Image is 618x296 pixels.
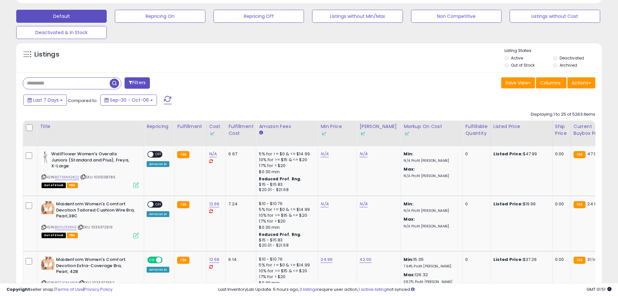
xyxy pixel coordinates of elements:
[587,286,612,292] span: 2025-10-14 01:51 GMT
[574,123,607,137] div: Current Buybox Price
[218,287,612,293] div: Last InventoryLab Update: 5 hours ago, require user action, not synced.
[259,176,301,182] b: Reduced Prof. Rng.
[404,209,457,213] p: N/A Profit [PERSON_NAME]
[68,97,98,104] span: Compared to:
[259,262,313,268] div: 5% for >= $0 & <= $14.99
[574,257,586,264] small: FBA
[115,10,205,23] button: Repricing On
[42,151,139,187] div: ASIN:
[42,233,66,238] span: All listings that are currently out of stock and unavailable for purchase on Amazon
[228,201,251,207] div: 7.24
[259,268,313,274] div: 10% for >= $15 & <= $20
[587,201,599,207] span: 24.99
[404,151,413,157] b: Min:
[259,182,313,187] div: $15 - $15.83
[23,95,67,106] button: Last 7 Days
[411,10,502,23] button: Non Competitive
[501,77,535,88] button: Save View
[147,267,169,273] div: Amazon AI
[358,286,387,292] a: 1 active listing
[493,257,547,263] div: $37.29
[359,123,398,137] div: [PERSON_NAME]
[493,201,547,207] div: $19.99
[465,201,485,207] div: 0
[404,123,460,137] div: Markup on Cost
[147,123,172,130] div: Repricing
[259,130,263,136] small: Amazon Fees.
[6,286,30,292] strong: Copyright
[511,62,535,68] label: Out of Stock
[404,159,457,163] p: N/A Profit [PERSON_NAME]
[259,212,313,218] div: 10% for >= $15 & <= $20
[42,257,55,270] img: 41J3C-7IafL._SL40_.jpg
[493,123,550,130] div: Listed Price
[404,216,415,222] b: Max:
[259,201,313,207] div: $10 - $10.76
[321,130,327,137] img: InventoryLab Logo
[259,225,313,230] div: $0.30 min
[312,10,403,23] button: Listings without Min/Max
[33,97,59,103] span: Last 7 Days
[560,62,577,68] label: Archived
[6,287,113,293] div: seller snap | |
[40,123,141,130] div: Title
[67,233,78,238] span: FBA
[259,257,313,262] div: $10 - $10.76
[359,151,367,157] a: N/A
[209,151,217,157] a: N/A
[493,201,523,207] b: Listed Price:
[531,111,595,118] div: Displaying 1 to 25 of 5263 items
[359,201,367,207] a: N/A
[587,151,599,157] span: 47.99
[42,201,55,214] img: 41J3C-7IafL._SL40_.jpg
[299,286,317,292] a: 3 listings
[404,166,415,172] b: Max:
[555,123,568,137] div: Ship Price
[404,272,415,278] b: Max:
[213,10,304,23] button: Repricing Off
[209,256,220,263] a: 12.69
[259,274,313,280] div: 17% for > $20
[555,201,566,207] div: 0.00
[56,201,135,221] b: Maidenform Women's Comfort Devotion Tailored Cushion Wire Bra, Pearl,38C
[493,151,547,157] div: $47.99
[321,123,354,137] div: Min Price
[147,161,169,167] div: Amazon AI
[259,169,313,175] div: $0.30 min
[259,218,313,224] div: 17% for > $20
[321,256,333,263] a: 24.99
[67,183,78,188] span: FBA
[567,77,595,88] button: Actions
[55,286,83,292] a: Terms of Use
[125,77,150,89] button: Filters
[359,256,371,263] a: 42.00
[153,152,164,157] span: OFF
[510,10,600,23] button: Listings without Cost
[34,50,59,59] h5: Listings
[148,257,156,263] span: ON
[560,55,584,61] label: Deactivated
[162,257,172,263] span: OFF
[259,238,313,243] div: $15 - $15.83
[177,201,189,208] small: FBA
[359,130,366,137] img: InventoryLab Logo
[209,201,220,207] a: 12.69
[100,95,157,106] button: Sep-30 - Oct-06
[321,201,328,207] a: N/A
[404,224,457,229] p: N/A Profit [PERSON_NAME]
[16,26,107,39] button: Deactivated & In Stock
[574,201,586,208] small: FBA
[42,201,139,237] div: ASIN:
[555,151,566,157] div: 0.00
[493,256,523,263] b: Listed Price:
[259,123,315,130] div: Amazon Fees
[259,151,313,157] div: 5% for >= $0 & <= $14.99
[404,174,457,178] p: N/A Profit [PERSON_NAME]
[465,123,488,137] div: Fulfillable Quantity
[228,123,253,137] div: Fulfillment Cost
[78,225,113,230] span: | SKU: 1035372519
[259,243,313,248] div: $20.01 - $21.68
[51,151,130,171] b: WallFlower Women's Overalls Juniors (Standard and Plus), Freya, X-Large
[404,130,410,137] img: InventoryLab Logo
[84,286,113,292] a: Privacy Policy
